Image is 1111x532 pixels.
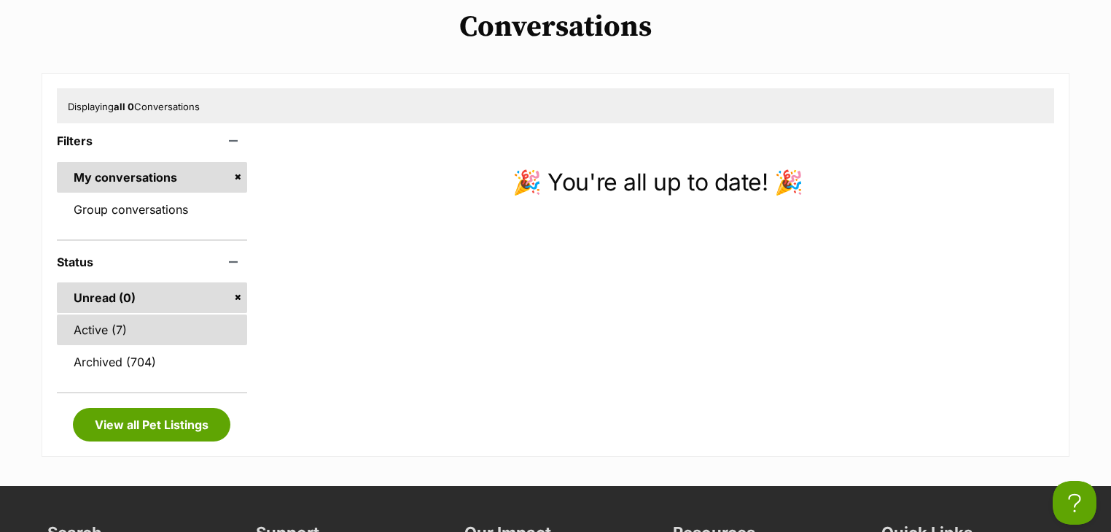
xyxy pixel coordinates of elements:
span: Displaying Conversations [68,101,200,112]
header: Filters [57,134,247,147]
a: Archived (704) [57,347,247,377]
a: Active (7) [57,315,247,345]
a: Group conversations [57,194,247,225]
p: 🎉 You're all up to date! 🎉 [262,165,1054,200]
strong: all 0 [114,101,134,112]
a: Unread (0) [57,282,247,313]
header: Status [57,255,247,269]
iframe: Help Scout Beacon - Open [1053,481,1096,525]
a: My conversations [57,162,247,193]
a: View all Pet Listings [73,408,230,442]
